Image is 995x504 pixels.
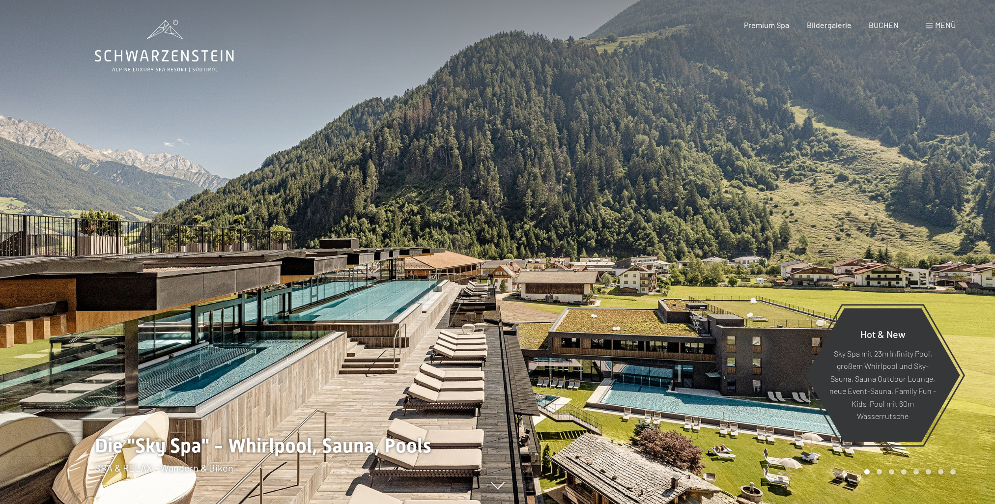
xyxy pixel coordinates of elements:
[805,308,961,443] a: Hot & New Sky Spa mit 23m Infinity Pool, großem Whirlpool und Sky-Sauna, Sauna Outdoor Lounge, ne...
[913,469,919,475] div: Carousel Page 5
[935,20,956,29] span: Menü
[861,469,956,475] div: Carousel Pagination
[869,20,899,29] a: BUCHEN
[860,328,906,339] span: Hot & New
[807,20,852,29] a: Bildergalerie
[744,20,789,29] a: Premium Spa
[901,469,907,475] div: Carousel Page 4
[950,469,956,475] div: Carousel Page 8
[864,469,870,475] div: Carousel Page 1 (Current Slide)
[829,347,936,422] p: Sky Spa mit 23m Infinity Pool, großem Whirlpool und Sky-Sauna, Sauna Outdoor Lounge, neue Event-S...
[877,469,882,475] div: Carousel Page 2
[889,469,894,475] div: Carousel Page 3
[926,469,931,475] div: Carousel Page 6
[938,469,943,475] div: Carousel Page 7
